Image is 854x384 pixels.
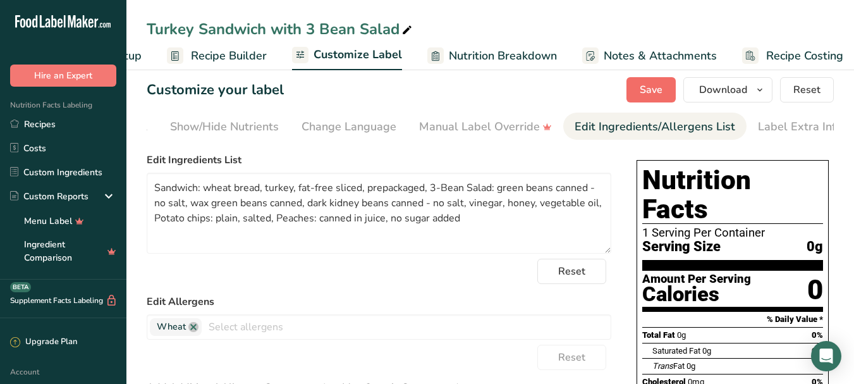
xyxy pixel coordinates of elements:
span: Fat [652,361,685,371]
div: Label Extra Info [758,118,842,135]
button: Reset [780,77,834,102]
div: Turkey Sandwich with 3 Bean Salad [147,18,415,40]
span: Nutrition Breakdown [449,47,557,65]
i: Trans [652,361,673,371]
a: Nutrition Breakdown [427,42,557,70]
div: Calories [642,285,751,304]
span: Saturated Fat [652,346,700,356]
a: Recipe Builder [167,42,267,70]
span: Wheat [157,320,186,334]
span: Total Fat [642,330,675,340]
div: Open Intercom Messenger [811,341,841,371]
span: Customize Label [314,46,402,63]
span: Reset [558,350,585,365]
span: Reset [558,264,585,279]
span: Notes & Attachments [604,47,717,65]
a: Recipe Costing [742,42,843,70]
span: Save [640,82,662,97]
span: 0g [807,239,823,255]
h1: Nutrition Facts [642,166,823,224]
span: 0% [812,330,823,340]
button: Reset [537,345,606,370]
div: Upgrade Plan [10,336,77,349]
span: 0g [686,361,695,371]
span: 0g [702,346,711,356]
span: Reset [793,82,820,97]
label: Edit Allergens [147,294,611,309]
span: Recipe Costing [766,47,843,65]
div: BETA [10,282,31,292]
span: 0g [677,330,686,340]
span: Download [699,82,747,97]
button: Save [626,77,676,102]
button: Download [683,77,772,102]
a: Notes & Attachments [582,42,717,70]
div: 0 [807,273,823,307]
button: Hire an Expert [10,65,116,87]
div: Custom Reports [10,190,88,203]
div: Manual Label Override [419,118,552,135]
div: Show/Hide Nutrients [170,118,279,135]
div: Amount Per Serving [642,273,751,285]
section: % Daily Value * [642,312,823,327]
label: Edit Ingredients List [147,152,611,168]
h1: Customize your label [147,80,284,101]
input: Select allergens [202,317,611,337]
a: Customize Label [292,40,402,71]
div: Change Language [302,118,396,135]
div: 1 Serving Per Container [642,226,823,239]
button: Reset [537,259,606,284]
div: Edit Ingredients/Allergens List [575,118,735,135]
span: Recipe Builder [191,47,267,65]
span: Serving Size [642,239,721,255]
